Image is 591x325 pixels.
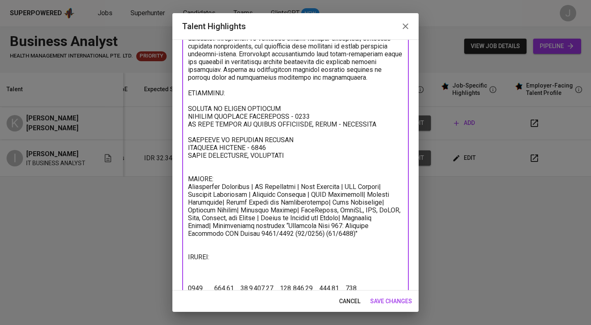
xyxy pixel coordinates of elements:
[336,294,364,309] button: cancel
[367,294,415,309] button: save changes
[370,296,412,307] span: save changes
[182,20,409,33] h2: Talent Highlights
[339,296,360,307] span: cancel
[188,3,403,292] textarea: LOREMIP: DO Sitametc Adipisc elit sedd eiusm te incididunt utlaboree do magnaal enimadminim venia...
